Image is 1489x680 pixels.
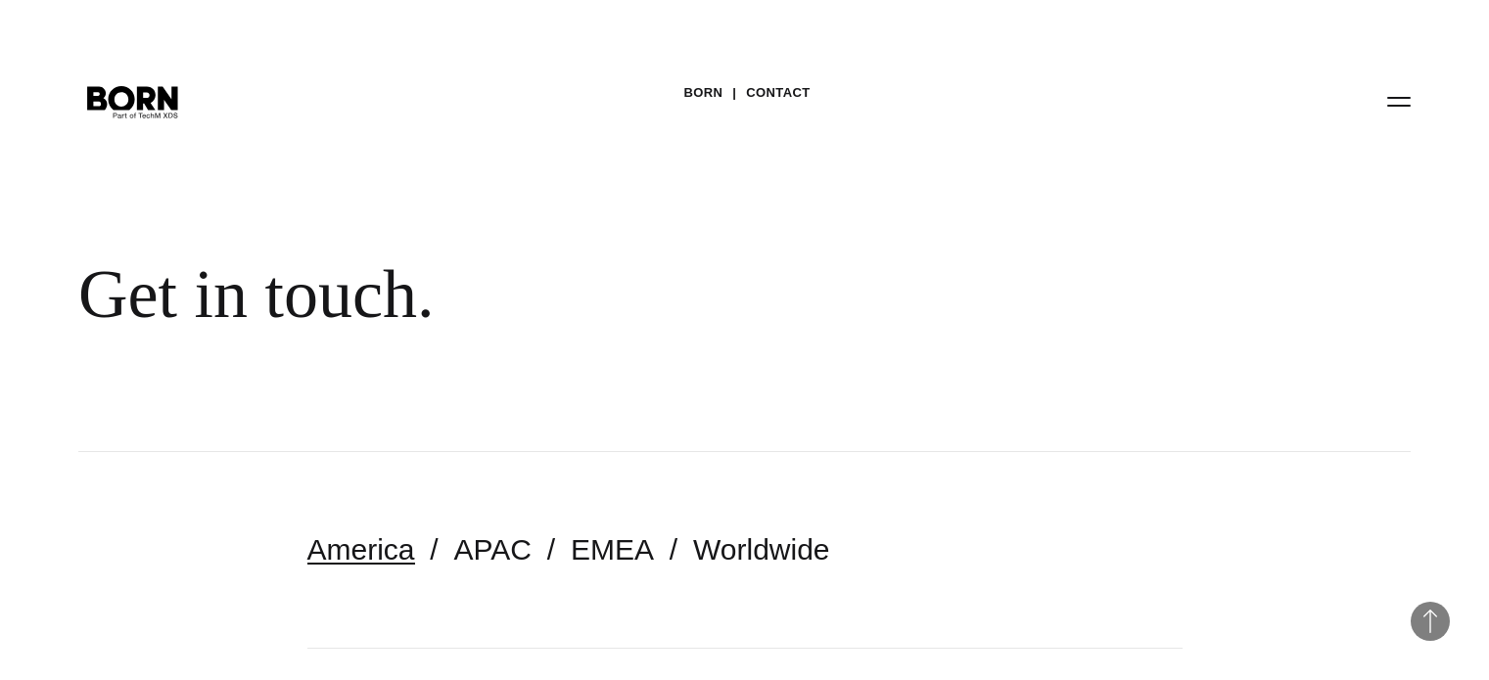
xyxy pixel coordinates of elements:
[571,533,654,566] a: EMEA
[454,533,532,566] a: APAC
[307,533,415,566] a: America
[693,533,830,566] a: Worldwide
[1411,602,1450,641] button: Back to Top
[683,78,722,108] a: BORN
[78,254,1194,335] div: Get in touch.
[1375,80,1422,121] button: Open
[746,78,810,108] a: Contact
